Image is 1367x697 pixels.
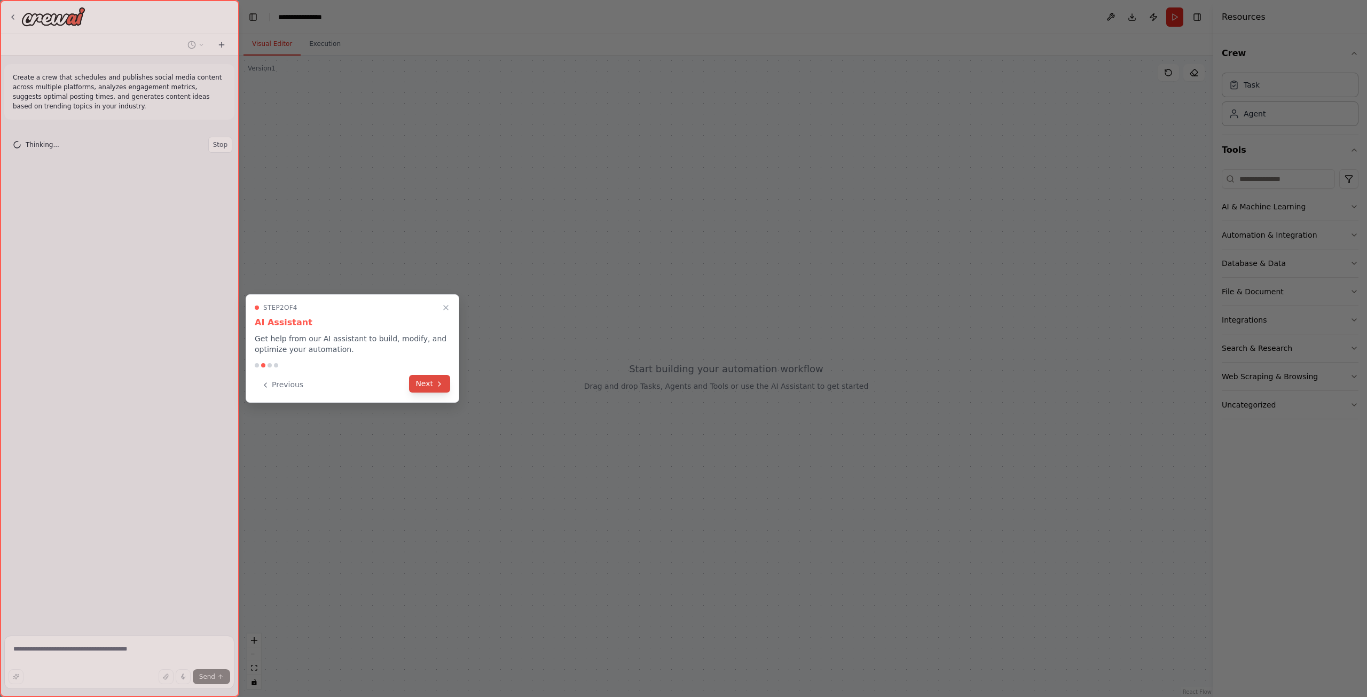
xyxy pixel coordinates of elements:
h3: AI Assistant [255,316,450,329]
p: Get help from our AI assistant to build, modify, and optimize your automation. [255,333,450,355]
button: Previous [255,376,310,394]
span: Step 2 of 4 [263,303,297,312]
button: Hide left sidebar [246,10,261,25]
button: Close walkthrough [439,301,452,314]
button: Next [409,375,450,393]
